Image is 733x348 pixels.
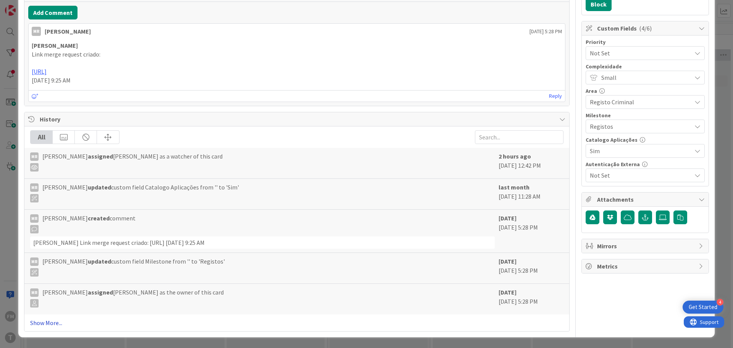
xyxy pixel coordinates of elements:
[639,24,652,32] span: ( 4/6 )
[31,131,53,144] div: All
[30,236,495,249] div: [PERSON_NAME] Link merge request criado: [URL] [DATE] 9:25 AM
[590,97,688,107] span: Registo Criminal
[597,24,695,33] span: Custom Fields
[40,115,555,124] span: History
[549,91,562,101] a: Reply
[586,137,705,142] div: Catalogo Aplicações
[42,214,136,233] span: [PERSON_NAME] comment
[88,214,110,222] b: created
[601,72,688,83] span: Small
[499,183,530,191] b: last month
[586,88,705,94] div: Area
[30,183,39,192] div: MR
[530,28,562,36] span: [DATE] 5:28 PM
[32,42,78,49] strong: [PERSON_NAME]
[597,262,695,271] span: Metrics
[499,288,517,296] b: [DATE]
[683,301,723,314] div: Open Get Started checklist, remaining modules: 4
[499,183,563,206] div: [DATE] 11:28 AM
[689,303,717,311] div: Get Started
[586,162,705,167] div: Autenticação Externa
[586,113,705,118] div: Milestone
[88,152,113,160] b: assigned
[597,241,695,251] span: Mirrors
[42,183,239,202] span: [PERSON_NAME] custom field Catalogo Aplicações from '' to 'Sim'
[499,257,563,280] div: [DATE] 5:28 PM
[32,68,47,75] a: [URL]
[30,318,563,327] a: Show More...
[597,195,695,204] span: Attachments
[586,39,705,45] div: Priority
[30,257,39,266] div: MR
[88,183,111,191] b: updated
[499,152,531,160] b: 2 hours ago
[16,1,35,10] span: Support
[499,288,563,311] div: [DATE] 5:28 PM
[30,214,39,223] div: MR
[42,257,225,277] span: [PERSON_NAME] custom field Milestone from '' to 'Registos'
[45,27,91,36] div: [PERSON_NAME]
[30,288,39,297] div: MR
[475,130,563,144] input: Search...
[590,170,688,181] span: Not Set
[499,152,563,175] div: [DATE] 12:42 PM
[32,76,71,84] span: [DATE] 9:25 AM
[590,146,688,156] span: Sim
[499,214,517,222] b: [DATE]
[42,152,223,172] span: [PERSON_NAME] [PERSON_NAME] as a watcher of this card
[586,64,705,69] div: Complexidade
[32,50,100,58] span: Link merge request criado:
[30,152,39,161] div: MR
[590,121,688,132] span: Registos
[32,27,41,36] div: MR
[28,6,77,19] button: Add Comment
[499,257,517,265] b: [DATE]
[717,299,723,306] div: 4
[88,288,113,296] b: assigned
[88,257,111,265] b: updated
[499,214,563,249] div: [DATE] 5:28 PM
[590,48,688,58] span: Not Set
[42,288,224,308] span: [PERSON_NAME] [PERSON_NAME] as the owner of this card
